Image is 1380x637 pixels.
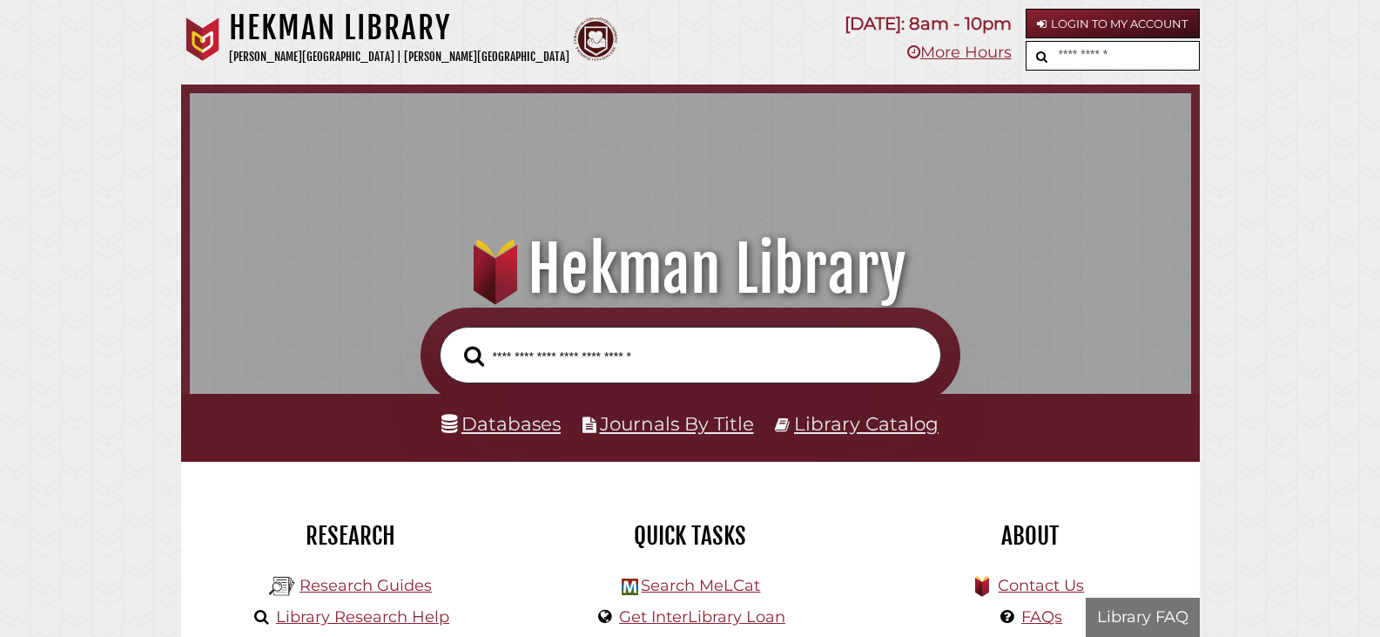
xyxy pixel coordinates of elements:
[1026,9,1200,38] a: Login to My Account
[181,17,225,61] img: Calvin University
[229,47,569,67] p: [PERSON_NAME][GEOGRAPHIC_DATA] | [PERSON_NAME][GEOGRAPHIC_DATA]
[873,521,1187,551] h2: About
[619,607,785,627] a: Get InterLibrary Loan
[229,9,569,47] h1: Hekman Library
[534,521,847,551] h2: Quick Tasks
[907,43,1012,62] a: More Hours
[622,579,638,595] img: Hekman Library Logo
[300,576,432,595] a: Research Guides
[998,576,1084,595] a: Contact Us
[276,607,449,627] a: Library Research Help
[600,412,754,435] a: Journals By Title
[194,521,508,551] h2: Research
[641,576,760,595] a: Search MeLCat
[455,341,493,372] button: Search
[464,345,484,367] i: Search
[210,231,1169,308] h1: Hekman Library
[794,412,939,435] a: Library Catalog
[845,9,1012,39] p: [DATE]: 8am - 10pm
[269,573,295,600] img: Hekman Library Logo
[441,412,561,435] a: Databases
[1021,607,1062,627] a: FAQs
[574,17,617,61] img: Calvin Theological Seminary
